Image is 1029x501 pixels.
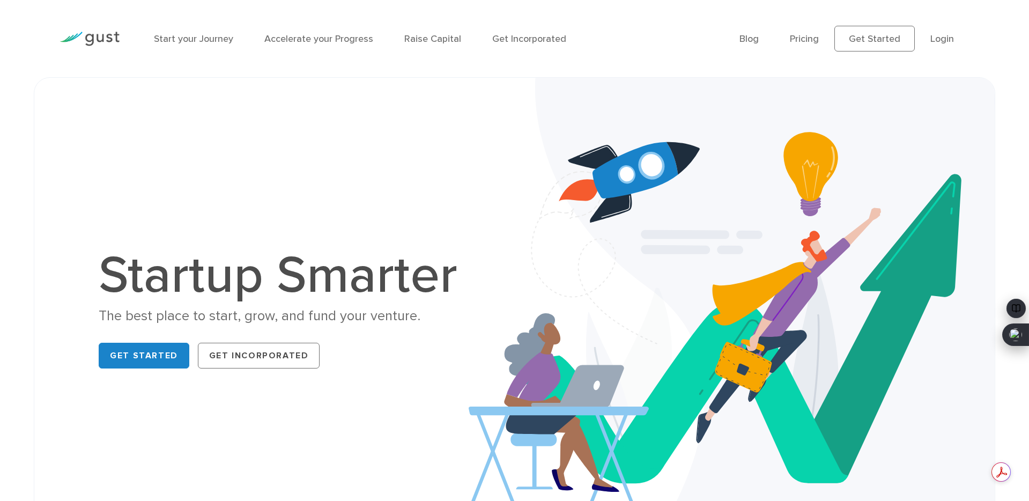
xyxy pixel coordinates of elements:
[834,26,915,51] a: Get Started
[154,33,233,45] a: Start your Journey
[99,343,189,369] a: Get Started
[198,343,320,369] a: Get Incorporated
[60,32,120,46] img: Gust Logo
[739,33,759,45] a: Blog
[264,33,373,45] a: Accelerate your Progress
[492,33,566,45] a: Get Incorporated
[99,250,469,301] h1: Startup Smarter
[404,33,461,45] a: Raise Capital
[99,307,469,326] div: The best place to start, grow, and fund your venture.
[790,33,819,45] a: Pricing
[930,33,954,45] a: Login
